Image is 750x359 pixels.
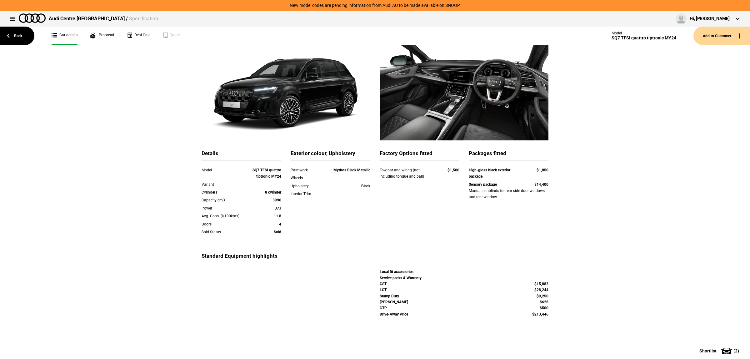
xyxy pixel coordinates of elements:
strong: Drive-Away Price [380,312,408,316]
strong: Sold [274,230,281,234]
strong: $9,250 [537,294,548,298]
strong: GST [380,282,387,286]
button: Add to Customer [693,27,750,45]
a: Proposal [90,27,114,45]
strong: Stamp Duty [380,294,399,298]
div: Cylinders [202,189,249,195]
div: Upholstery [291,183,322,189]
a: Car details [52,27,77,45]
span: Shortlist [699,349,717,353]
strong: $14,400 [534,182,548,187]
strong: Local fit accessories [380,270,413,274]
strong: 11.8 [274,214,281,218]
div: Doors [202,221,249,227]
strong: $15,883 [534,282,548,286]
span: ( 2 ) [733,349,739,353]
div: Details [202,150,281,161]
div: Audi Centre [GEOGRAPHIC_DATA] / [49,15,158,22]
div: Avg. Cons. (l/100kms) [202,213,249,219]
strong: $1,500 [447,168,459,172]
strong: 8 cylinder [265,190,281,195]
div: Tow bar and wiring (not including tongue and ball) [380,167,436,180]
div: Capacity cm3 [202,197,249,203]
div: Power [202,205,249,211]
div: Variant [202,181,249,188]
div: Sold Status [202,229,249,235]
strong: $213,446 [532,312,548,316]
strong: $500 [540,306,548,310]
strong: $28,244 [534,288,548,292]
img: audi.png [19,13,46,23]
div: Model [612,31,676,35]
div: Exterior colour, Upholstery [291,150,370,161]
strong: High-gloss black exterior package [469,168,510,179]
strong: SQ7 TFSI quattro tiptronic MY24 [252,168,281,179]
strong: Black [361,184,370,188]
strong: 4 [279,222,281,226]
strong: CTP [380,306,387,310]
strong: $1,850 [537,168,548,172]
strong: LCT [380,288,387,292]
div: Interior Trim [291,191,322,197]
strong: Sensory package [469,182,497,187]
button: Shortlist(2) [690,343,750,359]
strong: 3996 [272,198,281,202]
div: Packages fitted [469,150,548,161]
div: Manual sunblinds for rear side door windows and rear window [469,188,548,200]
strong: $625 [540,300,548,304]
strong: [PERSON_NAME] [380,300,408,304]
div: Wheels [291,175,322,181]
strong: Mythos Black Metallic [333,168,370,172]
strong: 373 [275,206,281,210]
strong: Service packs & Warranty [380,276,422,280]
div: Hi, [PERSON_NAME] [690,16,730,22]
span: Specification [129,16,158,22]
div: Model [202,167,249,173]
div: Standard Equipment highlights [202,252,370,263]
div: Factory Options fitted [380,150,459,161]
div: Paintwork [291,167,322,173]
div: SQ7 TFSI quattro tiptronic MY24 [612,35,676,41]
a: Deal Calc [127,27,150,45]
